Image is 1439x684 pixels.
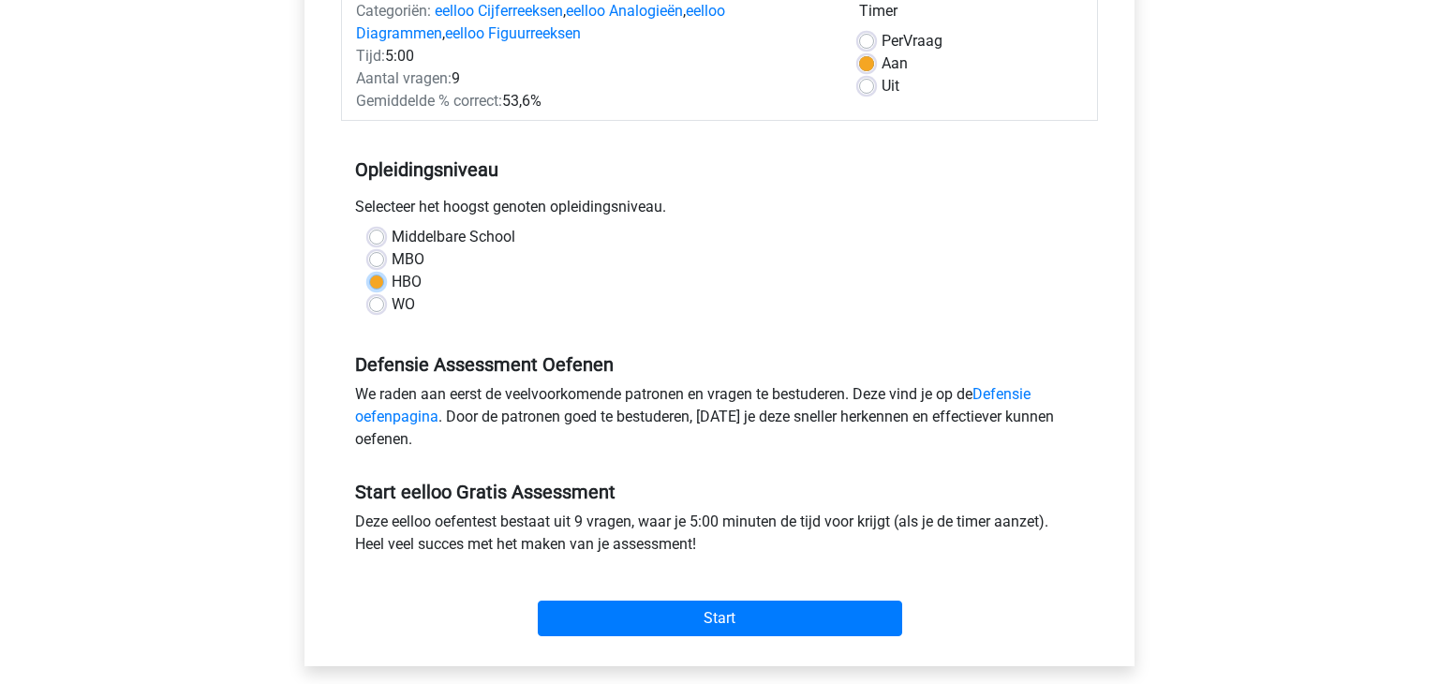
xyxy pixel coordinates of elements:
a: eelloo Figuurreeksen [445,24,581,42]
div: 5:00 [342,45,845,67]
div: We raden aan eerst de veelvoorkomende patronen en vragen te bestuderen. Deze vind je op de . Door... [341,383,1098,458]
a: eelloo Analogieën [566,2,683,20]
label: HBO [392,271,422,293]
span: Tijd: [356,47,385,65]
div: Selecteer het hoogst genoten opleidingsniveau. [341,196,1098,226]
label: Uit [882,75,899,97]
div: Deze eelloo oefentest bestaat uit 9 vragen, waar je 5:00 minuten de tijd voor krijgt (als je de t... [341,511,1098,563]
div: 9 [342,67,845,90]
span: Per [882,32,903,50]
h5: Start eelloo Gratis Assessment [355,481,1084,503]
h5: Defensie Assessment Oefenen [355,353,1084,376]
label: WO [392,293,415,316]
h5: Opleidingsniveau [355,151,1084,188]
a: eelloo Cijferreeksen [435,2,563,20]
label: Vraag [882,30,942,52]
input: Start [538,601,902,636]
label: Aan [882,52,908,75]
div: 53,6% [342,90,845,112]
span: Aantal vragen: [356,69,452,87]
span: Gemiddelde % correct: [356,92,502,110]
label: MBO [392,248,424,271]
span: Categoriën: [356,2,431,20]
label: Middelbare School [392,226,515,248]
